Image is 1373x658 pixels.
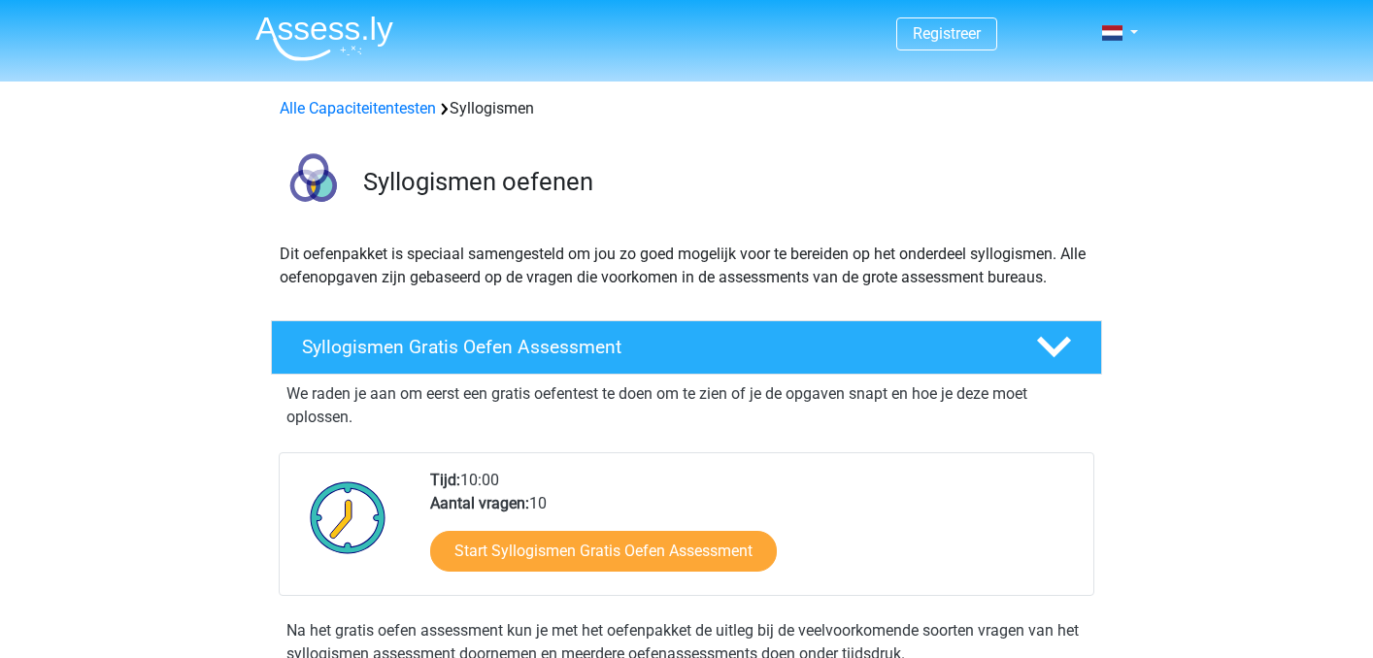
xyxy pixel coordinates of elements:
h4: Syllogismen Gratis Oefen Assessment [302,336,1005,358]
p: We raden je aan om eerst een gratis oefentest te doen om te zien of je de opgaven snapt en hoe je... [286,382,1087,429]
b: Tijd: [430,471,460,489]
a: Start Syllogismen Gratis Oefen Assessment [430,531,777,572]
h3: Syllogismen oefenen [363,167,1087,197]
a: Alle Capaciteitentesten [280,99,436,117]
img: syllogismen [272,144,354,226]
a: Syllogismen Gratis Oefen Assessment [263,320,1110,375]
img: Klok [299,469,397,566]
a: Registreer [913,24,981,43]
div: Syllogismen [272,97,1101,120]
img: Assessly [255,16,393,61]
b: Aantal vragen: [430,494,529,512]
div: 10:00 10 [416,469,1092,595]
p: Dit oefenpakket is speciaal samengesteld om jou zo goed mogelijk voor te bereiden op het onderdee... [280,243,1093,289]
